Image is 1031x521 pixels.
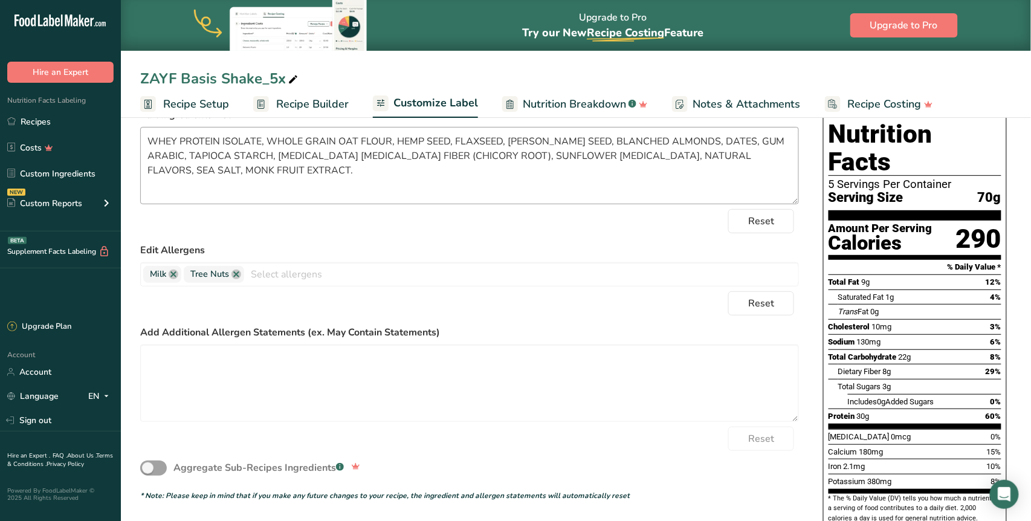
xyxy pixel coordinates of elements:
[150,268,166,281] span: Milk
[990,480,1019,509] div: Open Intercom Messenger
[859,447,884,456] span: 180mg
[838,293,884,302] span: Saturated Fat
[986,412,1001,421] span: 60%
[991,432,1001,441] span: 0%
[978,190,1001,205] span: 70g
[991,477,1001,486] span: 8%
[991,293,1001,302] span: 4%
[877,397,886,406] span: 0g
[838,307,858,316] i: Trans
[173,461,344,475] div: Aggregate Sub-Recipes Ingredients
[47,460,84,468] a: Privacy Policy
[140,325,799,340] label: Add Additional Allergen Statements (ex. May Contain Statements)
[393,95,478,111] span: Customize Label
[7,451,113,468] a: Terms & Conditions .
[728,291,794,316] button: Reset
[7,62,114,83] button: Hire an Expert
[991,352,1001,361] span: 8%
[7,189,25,196] div: NEW
[748,296,774,311] span: Reset
[8,237,27,244] div: BETA
[373,89,478,118] a: Customize Label
[748,432,774,446] span: Reset
[829,277,860,286] span: Total Fat
[870,18,938,33] span: Upgrade to Pro
[829,235,932,252] div: Calories
[829,412,855,421] span: Protein
[829,223,932,235] div: Amount Per Serving
[53,451,67,460] a: FAQ .
[987,462,1001,471] span: 10%
[848,96,922,112] span: Recipe Costing
[7,321,71,333] div: Upgrade Plan
[872,322,892,331] span: 10mg
[829,447,858,456] span: Calcium
[140,91,229,118] a: Recipe Setup
[253,91,349,118] a: Recipe Builder
[850,13,958,37] button: Upgrade to Pro
[502,91,648,118] a: Nutrition Breakdown
[883,382,891,391] span: 3g
[7,487,114,502] div: Powered By FoodLabelMaker © 2025 All Rights Reserved
[829,260,1001,274] section: % Daily Value *
[140,491,630,500] i: * Note: Please keep in mind that if you make any future changes to your recipe, the ingredient an...
[728,427,794,451] button: Reset
[857,337,881,346] span: 130mg
[838,367,881,376] span: Dietary Fiber
[838,382,881,391] span: Total Sugars
[848,397,934,406] span: Includes Added Sugars
[857,412,870,421] span: 30g
[899,352,911,361] span: 22g
[838,307,869,316] span: Fat
[522,25,703,40] span: Try our New Feature
[871,307,879,316] span: 0g
[986,367,1001,376] span: 29%
[829,432,890,441] span: [MEDICAL_DATA]
[829,190,903,205] span: Serving Size
[693,96,801,112] span: Notes & Attachments
[672,91,801,118] a: Notes & Attachments
[986,277,1001,286] span: 12%
[956,223,1001,255] div: 290
[991,397,1001,406] span: 0%
[276,96,349,112] span: Recipe Builder
[163,96,229,112] span: Recipe Setup
[991,322,1001,331] span: 3%
[886,293,894,302] span: 1g
[587,25,664,40] span: Recipe Costing
[829,462,842,471] span: Iron
[7,386,59,407] a: Language
[844,462,865,471] span: 2.1mg
[829,477,866,486] span: Potassium
[728,209,794,233] button: Reset
[140,68,300,89] div: ZAYF Basis Shake_5x
[67,451,96,460] a: About Us .
[140,243,799,257] label: Edit Allergens
[190,268,229,281] span: Tree Nuts
[829,178,1001,190] div: 5 Servings Per Container
[88,389,114,404] div: EN
[883,367,891,376] span: 8g
[891,432,911,441] span: 0mcg
[829,337,855,346] span: Sodium
[244,265,798,283] input: Select allergens
[7,197,82,210] div: Custom Reports
[829,352,897,361] span: Total Carbohydrate
[829,120,1001,176] h1: Nutrition Facts
[862,277,870,286] span: 9g
[523,96,626,112] span: Nutrition Breakdown
[522,1,703,51] div: Upgrade to Pro
[987,447,1001,456] span: 15%
[829,322,870,331] span: Cholesterol
[7,451,50,460] a: Hire an Expert .
[748,214,774,228] span: Reset
[868,477,892,486] span: 380mg
[825,91,933,118] a: Recipe Costing
[991,337,1001,346] span: 6%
